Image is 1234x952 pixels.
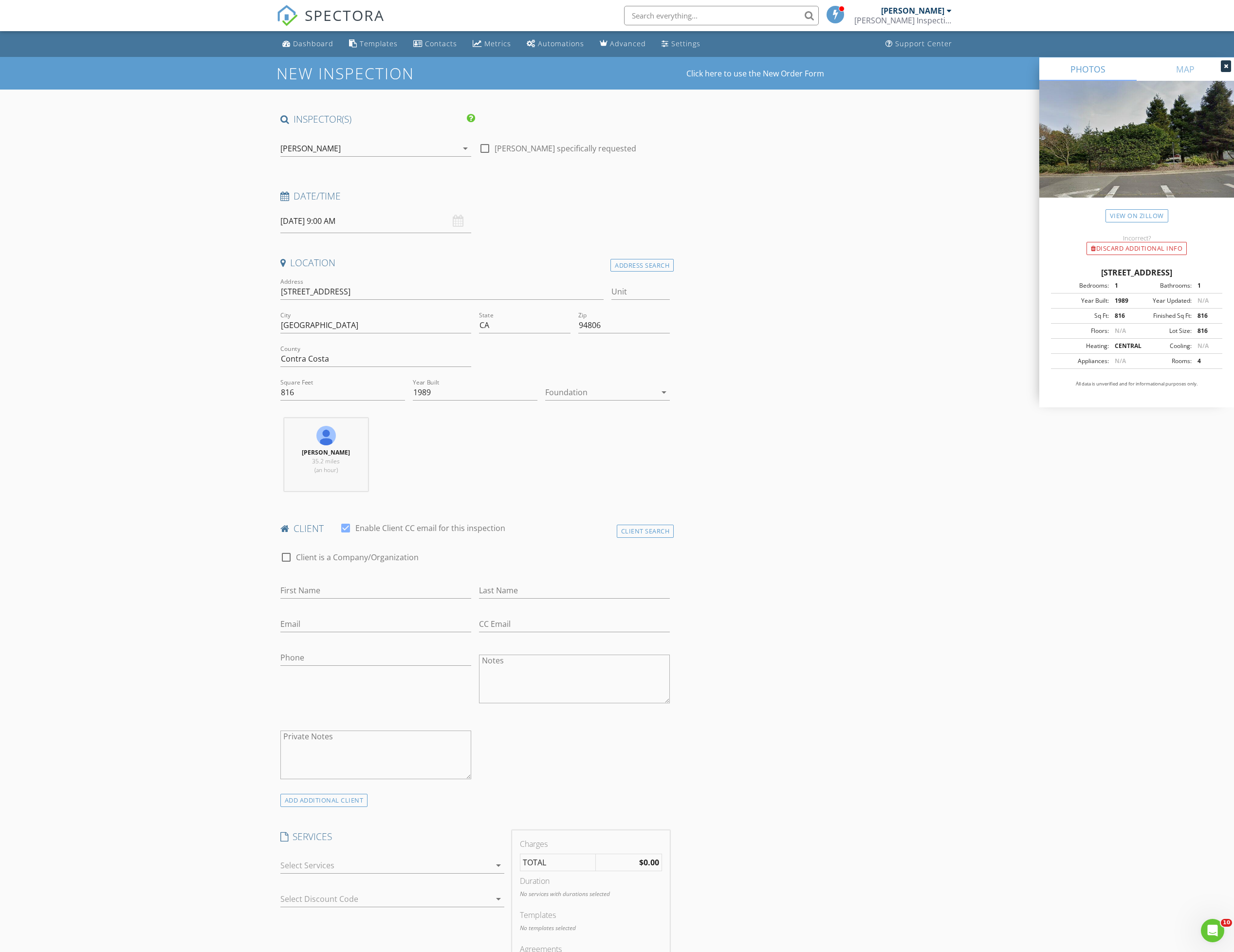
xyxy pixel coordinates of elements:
[520,909,662,921] div: Templates
[1109,311,1137,320] div: 816
[1137,327,1192,335] div: Lot Size:
[596,35,650,53] a: Advanced
[1137,357,1192,366] div: Rooms:
[276,65,492,82] h1: New Inspection
[1137,342,1192,350] div: Cooling:
[1109,281,1137,290] div: 1
[316,426,336,445] img: 110415526368828410071.jpg
[658,386,670,398] i: arrow_drop_down
[1192,327,1219,335] div: 816
[280,144,341,153] div: [PERSON_NAME]
[1039,57,1137,81] a: PHOTOS
[671,39,700,48] div: Settings
[280,209,471,233] input: Select date
[493,893,504,905] i: arrow_drop_down
[895,39,952,48] div: Support Center
[493,860,504,871] i: arrow_drop_down
[520,854,595,871] td: TOTAL
[355,523,505,533] label: Enable Client CC email for this inspection
[1115,327,1126,335] span: N/A
[1192,281,1219,290] div: 1
[1054,327,1109,335] div: Floors:
[302,448,350,457] strong: [PERSON_NAME]
[1039,234,1234,242] div: Incorrect?
[686,70,824,77] a: Click here to use the New Order Form
[1039,81,1234,221] img: streetview
[305,5,385,25] span: SPECTORA
[495,144,636,153] label: [PERSON_NAME] specifically requested
[1051,267,1222,278] div: [STREET_ADDRESS]
[278,35,337,53] a: Dashboard
[854,16,952,25] div: Ramey's Inspection Services LLC
[280,190,670,202] h4: Date/Time
[296,552,419,562] label: Client is a Company/Organization
[639,857,659,868] strong: $0.00
[360,39,398,48] div: Templates
[1192,311,1219,320] div: 816
[1105,209,1168,222] a: View on Zillow
[345,35,402,53] a: Templates
[610,39,646,48] div: Advanced
[280,830,504,843] h4: SERVICES
[460,143,471,154] i: arrow_drop_down
[409,35,461,53] a: Contacts
[280,256,670,269] h4: Location
[1087,242,1187,256] div: Discard Additional info
[617,525,674,538] div: Client Search
[1109,296,1137,305] div: 1989
[1054,296,1109,305] div: Year Built:
[1192,357,1219,366] div: 4
[1054,357,1109,366] div: Appliances:
[624,6,819,25] input: Search everything...
[1109,342,1137,350] div: CENTRAL
[1051,381,1222,387] p: All data is unverified and for informational purposes only.
[1137,57,1234,81] a: MAP
[881,6,944,16] div: [PERSON_NAME]
[280,522,670,535] h4: client
[425,39,457,48] div: Contacts
[293,39,333,48] div: Dashboard
[520,890,662,898] p: No services with durations selected
[312,457,340,465] span: 35.2 miles
[276,5,298,26] img: The Best Home Inspection Software - Spectora
[1054,281,1109,290] div: Bedrooms:
[469,35,515,53] a: Metrics
[314,466,338,474] span: (an hour)
[520,875,662,887] div: Duration
[658,35,704,53] a: Settings
[1137,281,1192,290] div: Bathrooms:
[1197,296,1209,305] span: N/A
[610,259,674,272] div: Address Search
[520,924,662,933] p: No templates selected
[1054,342,1109,350] div: Heating:
[1221,919,1232,927] span: 10
[523,35,588,53] a: Automations (Basic)
[1054,311,1109,320] div: Sq Ft:
[280,113,475,126] h4: INSPECTOR(S)
[1197,342,1209,350] span: N/A
[520,838,662,850] div: Charges
[1137,296,1192,305] div: Year Updated:
[882,35,956,53] a: Support Center
[276,13,385,34] a: SPECTORA
[280,794,368,807] div: ADD ADDITIONAL client
[538,39,584,48] div: Automations
[1137,311,1192,320] div: Finished Sq Ft:
[1115,357,1126,365] span: N/A
[484,39,511,48] div: Metrics
[1201,919,1224,942] iframe: Intercom live chat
